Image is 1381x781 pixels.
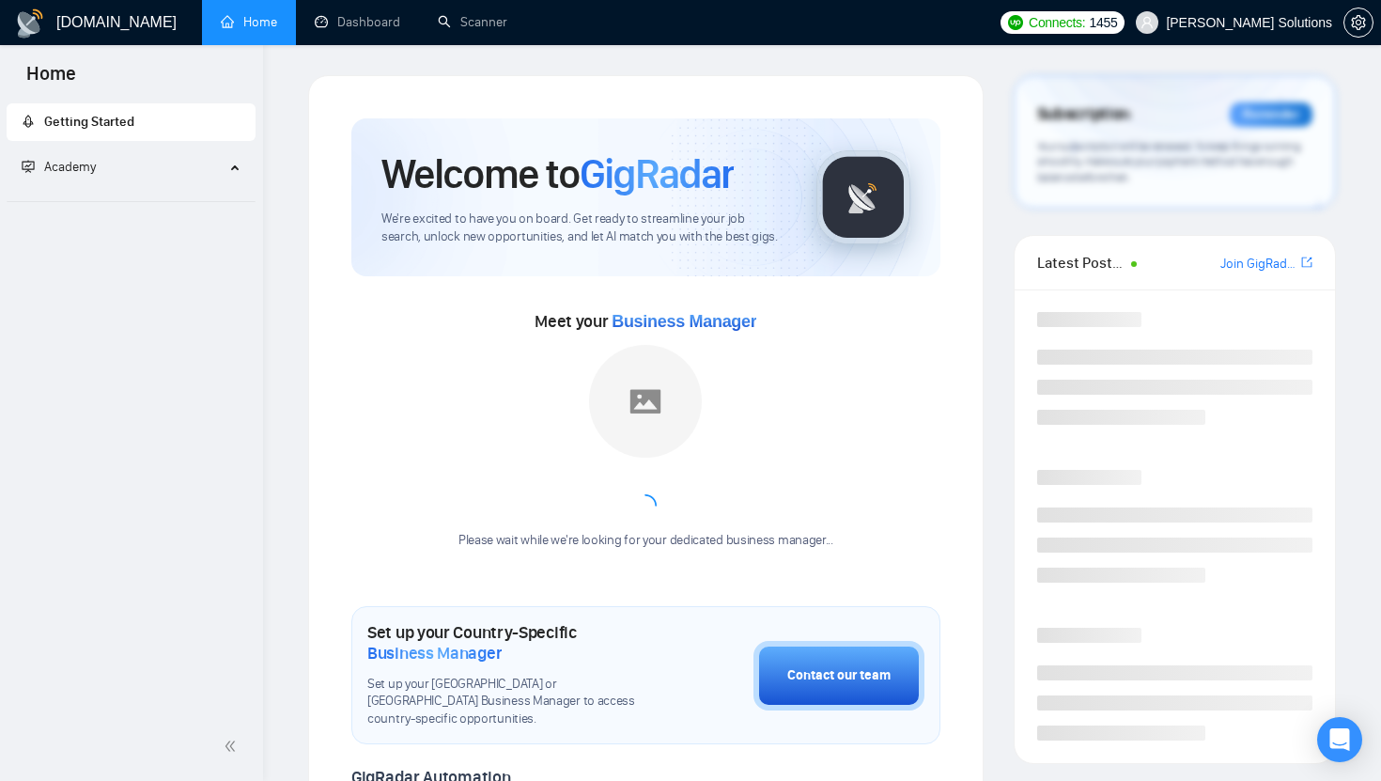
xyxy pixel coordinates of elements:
img: gigradar-logo.png [816,150,910,244]
img: placeholder.png [589,345,702,458]
span: Academy [22,159,96,175]
span: export [1301,255,1312,270]
span: loading [634,494,657,517]
img: upwork-logo.png [1008,15,1023,30]
h1: Welcome to [381,148,734,199]
li: Academy Homepage [7,194,256,206]
span: Meet your [535,311,756,332]
a: homeHome [221,14,277,30]
span: rocket [22,115,35,128]
span: 1455 [1089,12,1117,33]
h1: Set up your Country-Specific [367,622,659,664]
span: Academy [44,159,96,175]
span: Business Manager [367,643,502,664]
span: Home [11,60,91,100]
span: double-left [224,737,242,756]
span: Set up your [GEOGRAPHIC_DATA] or [GEOGRAPHIC_DATA] Business Manager to access country-specific op... [367,676,659,729]
button: Contact our team [753,641,924,711]
a: searchScanner [438,14,507,30]
span: Business Manager [612,312,756,331]
div: Contact our team [787,665,891,686]
span: Your subscription will be renewed. To keep things running smoothly, make sure your payment method... [1037,139,1301,184]
span: Subscription [1037,99,1130,131]
span: Getting Started [44,114,134,130]
div: Open Intercom Messenger [1317,717,1362,762]
span: Connects: [1029,12,1085,33]
span: GigRadar [580,148,734,199]
img: logo [15,8,45,39]
span: setting [1344,15,1373,30]
div: Reminder [1230,102,1312,127]
a: dashboardDashboard [315,14,400,30]
a: setting [1343,15,1373,30]
li: Getting Started [7,103,256,141]
div: Please wait while we're looking for your dedicated business manager... [447,532,845,550]
span: Latest Posts from the GigRadar Community [1037,251,1126,274]
span: fund-projection-screen [22,160,35,173]
a: export [1301,254,1312,272]
span: user [1140,16,1154,29]
button: setting [1343,8,1373,38]
a: Join GigRadar Slack Community [1220,254,1297,274]
span: We're excited to have you on board. Get ready to streamline your job search, unlock new opportuni... [381,211,786,246]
